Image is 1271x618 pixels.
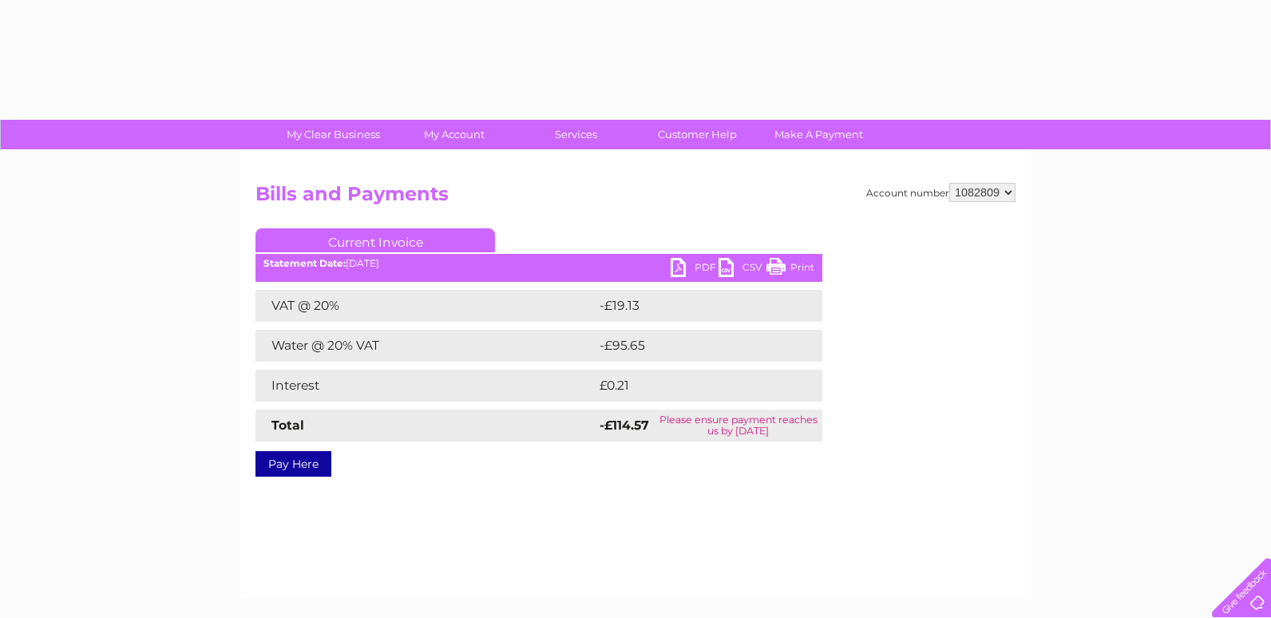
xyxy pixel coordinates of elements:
a: Print [766,258,814,281]
td: £0.21 [596,370,782,402]
b: Statement Date: [263,257,346,269]
td: -£95.65 [596,330,793,362]
h2: Bills and Payments [255,183,1016,213]
a: Pay Here [255,451,331,477]
a: Current Invoice [255,228,495,252]
div: Account number [866,183,1016,202]
div: [DATE] [255,258,822,269]
a: PDF [671,258,719,281]
a: Customer Help [632,120,763,149]
a: My Clear Business [267,120,399,149]
td: Please ensure payment reaches us by [DATE] [654,410,822,442]
a: CSV [719,258,766,281]
a: Services [510,120,642,149]
td: Water @ 20% VAT [255,330,596,362]
a: Make A Payment [753,120,885,149]
td: Interest [255,370,596,402]
td: VAT @ 20% [255,290,596,322]
td: -£19.13 [596,290,790,322]
strong: Total [271,418,304,433]
a: My Account [389,120,521,149]
strong: -£114.57 [600,418,649,433]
